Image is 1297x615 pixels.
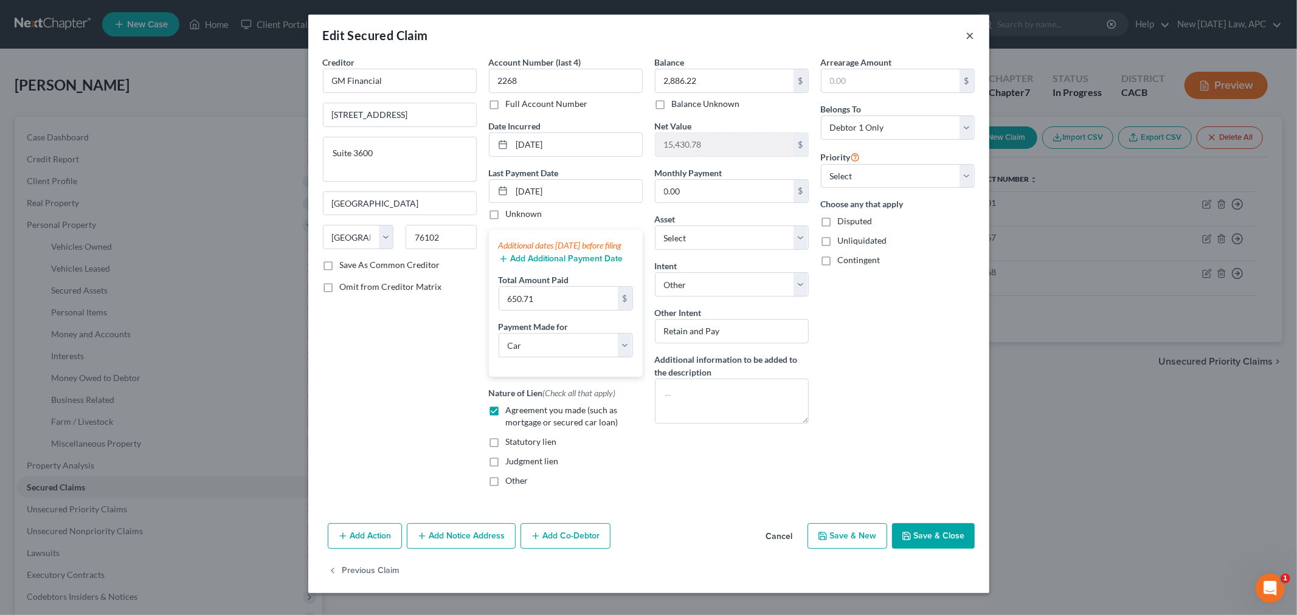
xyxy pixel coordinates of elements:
[489,56,581,69] label: Account Number (last 4)
[892,523,975,549] button: Save & Close
[323,57,355,67] span: Creditor
[323,192,476,215] input: Enter city...
[655,69,794,92] input: 0.00
[489,69,643,93] input: XXXX
[506,98,588,110] label: Full Account Number
[821,56,892,69] label: Arrearage Amount
[489,120,541,132] label: Date Incurred
[655,259,677,272] label: Intent
[966,28,975,43] button: ×
[655,180,794,203] input: 0.00
[323,69,477,93] input: Search creditor by name...
[618,287,632,310] div: $
[756,524,803,549] button: Cancel
[838,216,873,226] span: Disputed
[794,180,808,203] div: $
[340,259,440,271] label: Save As Common Creditor
[1281,574,1290,583] span: 1
[499,273,569,286] label: Total Amount Paid
[655,120,692,132] label: Net Value
[506,436,557,447] span: Statutory lien
[323,27,428,44] div: Edit Secured Claim
[499,320,569,333] label: Payment Made for
[960,69,974,92] div: $
[328,523,402,549] button: Add Action
[655,306,702,319] label: Other Intent
[838,255,880,265] span: Contingent
[655,214,676,224] span: Asset
[838,235,887,246] span: Unliquidated
[506,475,528,486] span: Other
[340,281,442,292] span: Omit from Creditor Matrix
[521,523,610,549] button: Add Co-Debtor
[323,103,476,126] input: Enter address...
[672,98,740,110] label: Balance Unknown
[406,225,477,249] input: Enter zip...
[512,133,642,156] input: MM/DD/YYYY
[499,239,633,252] div: Additional dates [DATE] before filing
[499,287,618,310] input: 0.00
[794,69,808,92] div: $
[808,523,887,549] button: Save & New
[655,353,809,379] label: Additional information to be added to the description
[1256,574,1285,603] iframe: Intercom live chat
[489,387,616,399] label: Nature of Lien
[489,167,559,179] label: Last Payment Date
[821,69,960,92] input: 0.00
[821,198,975,210] label: Choose any that apply
[543,388,616,398] span: (Check all that apply)
[506,405,618,427] span: Agreement you made (such as mortgage or secured car loan)
[655,319,809,343] input: Specify...
[499,254,623,264] button: Add Additional Payment Date
[506,456,559,466] span: Judgment lien
[655,167,722,179] label: Monthly Payment
[328,558,400,584] button: Previous Claim
[821,104,862,114] span: Belongs To
[506,208,542,220] label: Unknown
[794,133,808,156] div: $
[512,180,642,203] input: MM/DD/YYYY
[655,56,685,69] label: Balance
[821,149,860,164] label: Priority
[407,523,516,549] button: Add Notice Address
[655,133,794,156] input: 0.00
